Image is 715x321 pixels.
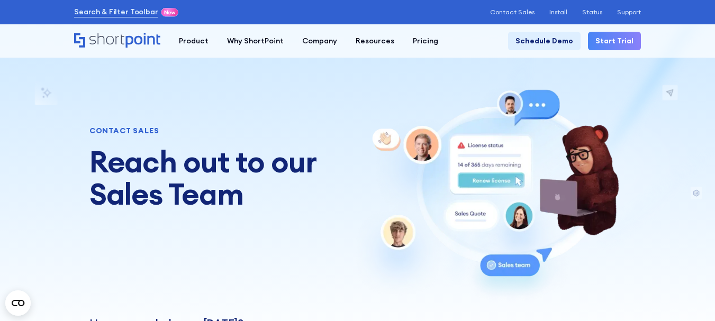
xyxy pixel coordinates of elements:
[403,32,447,50] a: Pricing
[74,33,160,49] a: Home
[5,290,31,316] button: Open CMP widget
[218,32,293,50] a: Why ShortPoint
[293,32,346,50] a: Company
[179,35,209,47] div: Product
[89,127,337,134] div: CONTACT SALES
[549,8,567,16] a: Install
[356,35,394,47] div: Resources
[302,35,337,47] div: Company
[74,6,158,17] a: Search & Filter Toolbar
[588,32,641,50] a: Start Trial
[169,32,218,50] a: Product
[413,35,438,47] div: Pricing
[508,32,581,50] a: Schedule Demo
[346,32,403,50] a: Resources
[617,8,641,16] a: Support
[490,8,535,16] a: Contact Sales
[582,8,602,16] a: Status
[524,198,715,321] iframe: Chat Widget
[89,145,337,210] h1: Reach out to our Sales Team
[227,35,284,47] div: Why ShortPoint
